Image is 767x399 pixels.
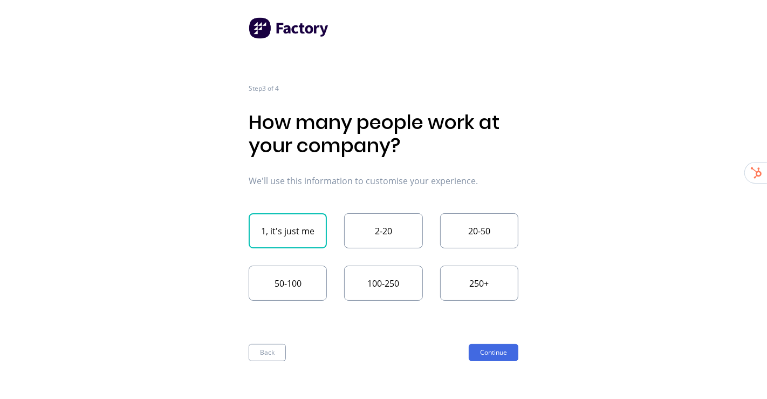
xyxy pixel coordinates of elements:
span: Step 3 of 4 [249,84,279,93]
img: Factory [249,17,330,39]
button: 2-20 [344,213,422,248]
button: 100-250 [344,266,422,301]
span: We'll use this information to customise your experience. [249,174,518,187]
h1: How many people work at your company? [249,111,518,157]
button: 1, it's just me [249,213,327,248]
button: 50-100 [249,266,327,301]
button: 20-50 [440,213,518,248]
button: Continue [469,344,518,361]
button: Back [249,344,286,361]
button: 250+ [440,266,518,301]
